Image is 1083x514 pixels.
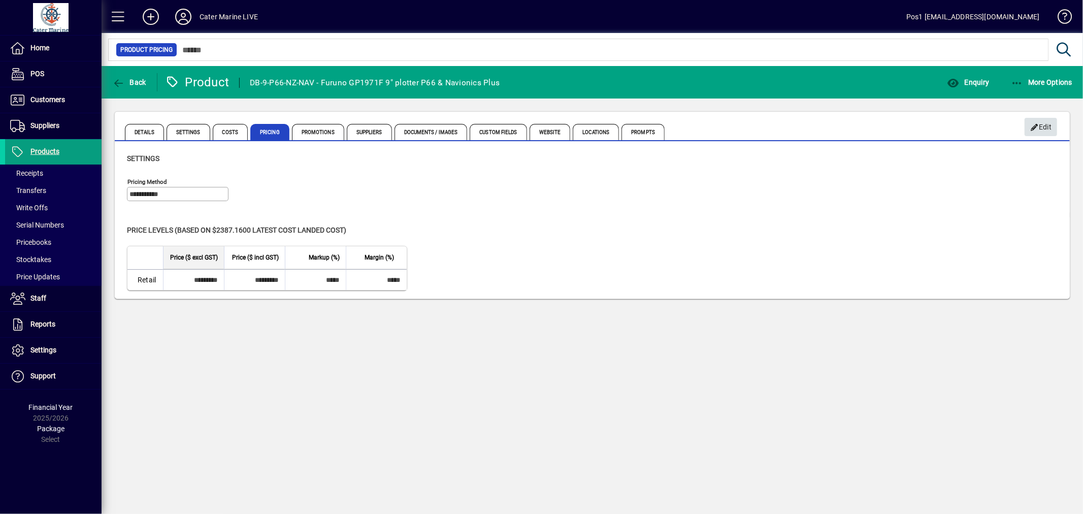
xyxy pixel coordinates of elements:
[5,165,102,182] a: Receipts
[167,8,200,26] button: Profile
[5,338,102,363] a: Settings
[135,8,167,26] button: Add
[5,87,102,113] a: Customers
[10,255,51,264] span: Stocktakes
[30,372,56,380] span: Support
[213,124,248,140] span: Costs
[250,75,500,91] div: DB-9-P66-NZ-NAV - Furuno GP1971F 9" plotter P66 & Navionics Plus
[200,9,258,25] div: Cater Marine LIVE
[1025,118,1057,136] button: Edit
[165,74,229,90] div: Product
[1011,78,1073,86] span: More Options
[232,252,279,263] span: Price ($ incl GST)
[167,124,210,140] span: Settings
[5,216,102,234] a: Serial Numbers
[127,269,163,290] td: Retail
[5,286,102,311] a: Staff
[621,124,665,140] span: Prompts
[365,252,394,263] span: Margin (%)
[530,124,571,140] span: Website
[10,221,64,229] span: Serial Numbers
[30,147,59,155] span: Products
[1008,73,1075,91] button: More Options
[5,36,102,61] a: Home
[5,312,102,337] a: Reports
[29,403,73,411] span: Financial Year
[10,273,60,281] span: Price Updates
[1030,119,1052,136] span: Edit
[347,124,392,140] span: Suppliers
[944,73,992,91] button: Enquiry
[30,346,56,354] span: Settings
[906,9,1040,25] div: Pos1 [EMAIL_ADDRESS][DOMAIN_NAME]
[30,294,46,302] span: Staff
[5,199,102,216] a: Write Offs
[127,226,346,234] span: Price levels (based on $2387.1600 Latest cost landed cost)
[30,320,55,328] span: Reports
[309,252,340,263] span: Markup (%)
[30,121,59,130] span: Suppliers
[573,124,619,140] span: Locations
[10,238,51,246] span: Pricebooks
[5,251,102,268] a: Stocktakes
[110,73,149,91] button: Back
[1050,2,1070,35] a: Knowledge Base
[5,113,102,139] a: Suppliers
[30,44,49,52] span: Home
[10,186,46,195] span: Transfers
[127,178,167,185] mat-label: Pricing method
[947,78,989,86] span: Enquiry
[10,169,43,177] span: Receipts
[120,45,173,55] span: Product Pricing
[37,425,64,433] span: Package
[5,268,102,285] a: Price Updates
[10,204,48,212] span: Write Offs
[5,61,102,87] a: POS
[5,364,102,389] a: Support
[112,78,146,86] span: Back
[30,95,65,104] span: Customers
[470,124,527,140] span: Custom Fields
[5,182,102,199] a: Transfers
[170,252,218,263] span: Price ($ excl GST)
[395,124,468,140] span: Documents / Images
[127,154,159,163] span: Settings
[102,73,157,91] app-page-header-button: Back
[292,124,344,140] span: Promotions
[5,234,102,251] a: Pricebooks
[125,124,164,140] span: Details
[30,70,44,78] span: POS
[250,124,289,140] span: Pricing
